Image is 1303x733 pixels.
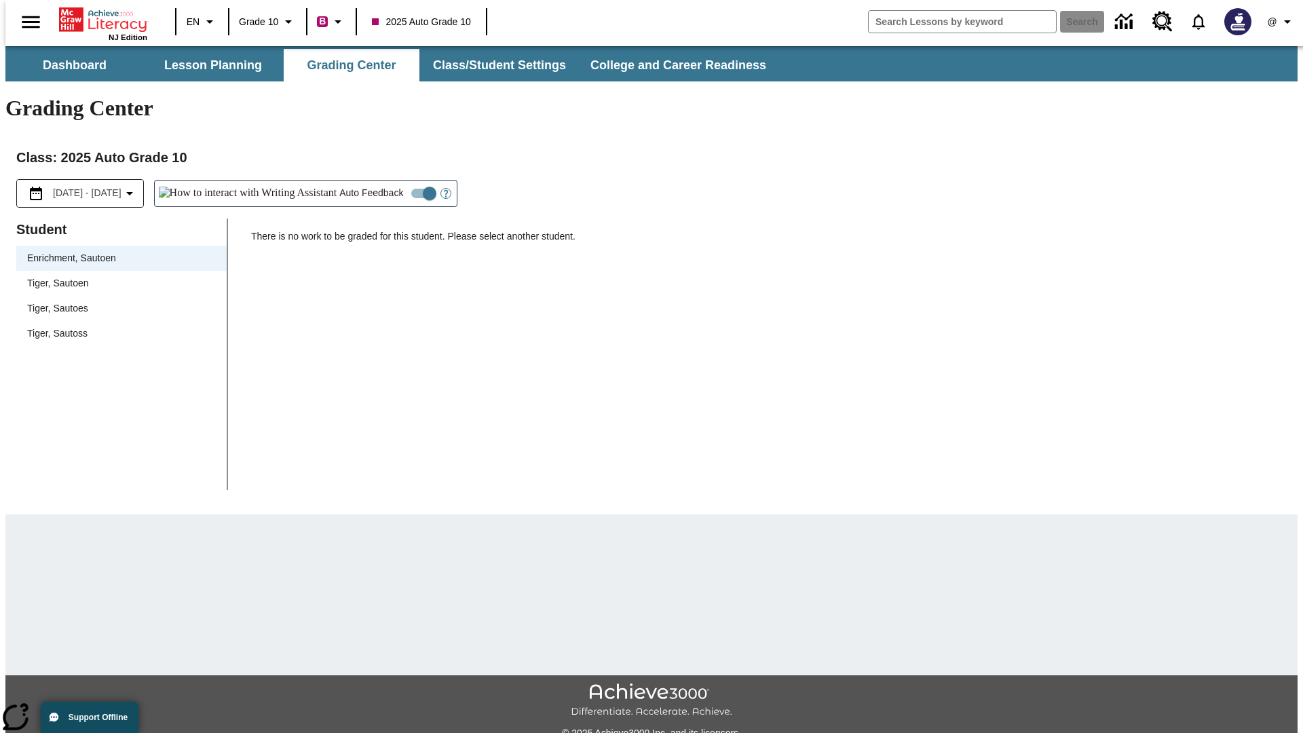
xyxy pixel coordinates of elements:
[1107,3,1144,41] a: Data Center
[187,15,200,29] span: EN
[11,2,51,42] button: Open side menu
[1144,3,1181,40] a: Resource Center, Will open in new tab
[27,301,216,316] span: Tiger, Sautoes
[16,296,227,321] div: Tiger, Sautoes
[869,11,1056,33] input: search field
[41,702,138,733] button: Support Offline
[27,251,216,265] span: Enrichment, Sautoen
[159,187,337,200] img: How to interact with Writing Assistant
[284,49,419,81] button: Grading Center
[422,49,577,81] button: Class/Student Settings
[1267,15,1277,29] span: @
[69,713,128,722] span: Support Offline
[59,6,147,33] a: Home
[319,13,326,30] span: B
[233,10,302,34] button: Grade: Grade 10, Select a grade
[571,683,732,718] img: Achieve3000 Differentiate Accelerate Achieve
[16,246,227,271] div: Enrichment, Sautoen
[7,49,143,81] button: Dashboard
[22,185,138,202] button: Select the date range menu item
[59,5,147,41] div: Home
[16,147,1287,168] h2: Class : 2025 Auto Grade 10
[5,96,1298,121] h1: Grading Center
[1181,4,1216,39] a: Notifications
[27,276,216,290] span: Tiger, Sautoen
[580,49,777,81] button: College and Career Readiness
[16,271,227,296] div: Tiger, Sautoen
[1260,10,1303,34] button: Profile/Settings
[121,185,138,202] svg: Collapse Date Range Filter
[372,15,470,29] span: 2025 Auto Grade 10
[53,186,121,200] span: [DATE] - [DATE]
[27,326,216,341] span: Tiger, Sautoss
[1216,4,1260,39] button: Select a new avatar
[145,49,281,81] button: Lesson Planning
[5,46,1298,81] div: SubNavbar
[239,15,278,29] span: Grade 10
[16,219,227,240] p: Student
[5,49,778,81] div: SubNavbar
[435,181,457,206] button: Open Help for Writing Assistant
[339,186,403,200] span: Auto Feedback
[311,10,352,34] button: Boost Class color is violet red. Change class color
[181,10,224,34] button: Language: EN, Select a language
[1224,8,1251,35] img: Avatar
[251,229,1287,254] p: There is no work to be graded for this student. Please select another student.
[16,321,227,346] div: Tiger, Sautoss
[109,33,147,41] span: NJ Edition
